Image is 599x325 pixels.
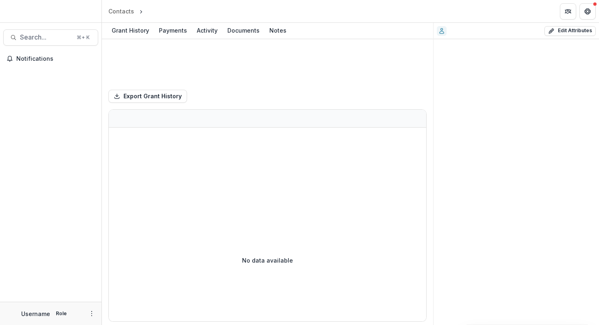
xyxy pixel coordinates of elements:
p: Username [21,310,50,318]
nav: breadcrumb [105,5,179,17]
button: Notifications [3,52,98,65]
div: Notes [266,24,290,36]
p: Role [53,310,69,317]
div: ⌘ + K [75,33,91,42]
button: Edit Attributes [544,26,596,36]
p: No data available [242,256,293,265]
button: More [87,309,97,318]
button: Export Grant History [108,90,187,103]
div: Payments [156,24,190,36]
button: Partners [560,3,576,20]
a: Notes [266,23,290,39]
a: Documents [224,23,263,39]
div: Contacts [108,7,134,15]
div: Activity [194,24,221,36]
div: Documents [224,24,263,36]
a: Grant History [108,23,152,39]
button: Get Help [579,3,596,20]
div: Grant History [108,24,152,36]
a: Payments [156,23,190,39]
span: Search... [20,33,72,41]
span: Notifications [16,55,95,62]
a: Contacts [105,5,137,17]
a: Activity [194,23,221,39]
button: Search... [3,29,98,46]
